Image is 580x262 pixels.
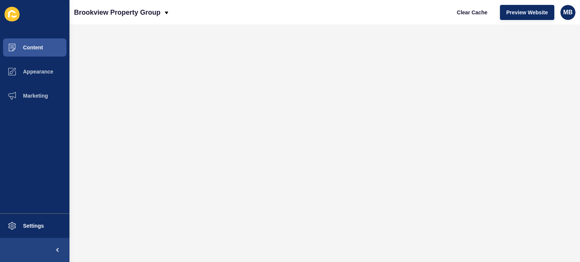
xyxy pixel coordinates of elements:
[457,9,487,16] span: Clear Cache
[74,3,160,22] p: Brookview Property Group
[506,9,548,16] span: Preview Website
[500,5,554,20] button: Preview Website
[563,9,573,16] span: MB
[450,5,494,20] button: Clear Cache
